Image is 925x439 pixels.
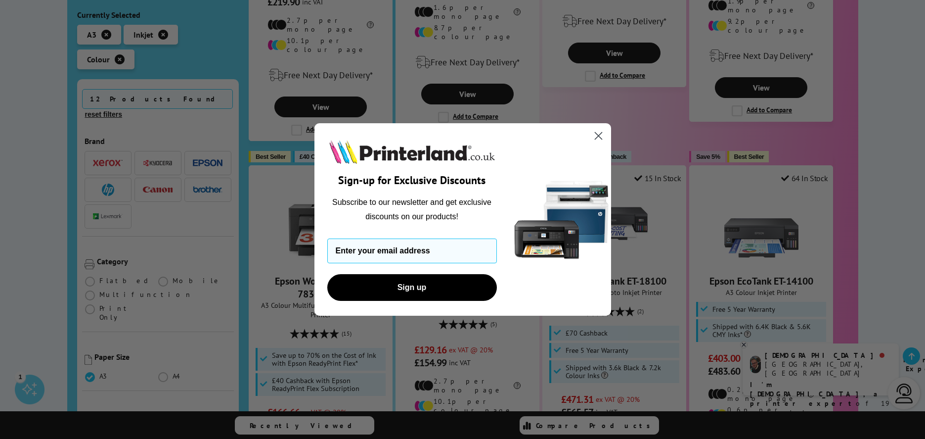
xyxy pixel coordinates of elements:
[327,274,497,301] button: Sign up
[327,239,497,263] input: Enter your email address
[590,127,607,145] button: Close dialog
[512,123,611,316] img: 5290a21f-4df8-4860-95f4-ea1e8d0e8904.png
[338,173,485,187] span: Sign-up for Exclusive Discounts
[332,198,491,220] span: Subscribe to our newsletter and get exclusive discounts on our products!
[327,138,497,166] img: Printerland.co.uk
